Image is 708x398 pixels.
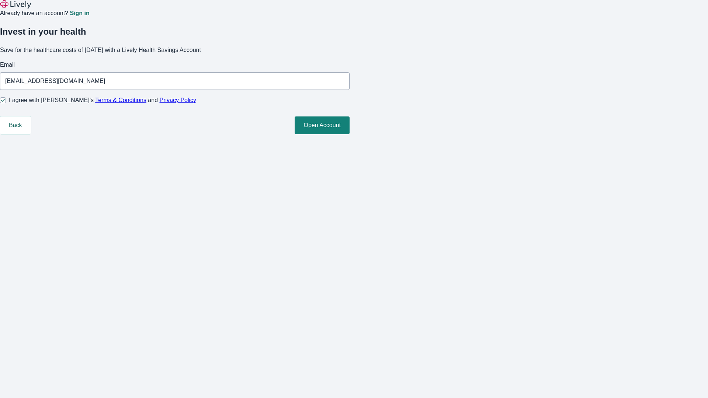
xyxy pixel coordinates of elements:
a: Sign in [70,10,89,16]
button: Open Account [295,116,350,134]
span: I agree with [PERSON_NAME]’s and [9,96,196,105]
a: Privacy Policy [160,97,197,103]
a: Terms & Conditions [95,97,146,103]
